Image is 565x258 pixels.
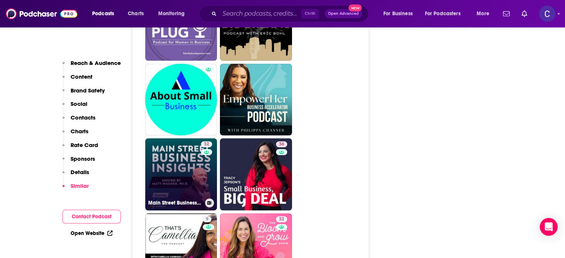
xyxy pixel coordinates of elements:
[123,8,148,20] a: Charts
[383,9,413,19] span: For Business
[6,7,77,21] img: Podchaser - Follow, Share and Rate Podcasts
[158,9,185,19] span: Monitoring
[71,182,89,189] p: Similar
[220,8,301,20] input: Search podcasts, credits, & more...
[71,114,95,121] p: Contacts
[348,4,362,12] span: New
[378,8,422,20] button: open menu
[206,216,208,223] span: 9
[539,6,555,22] img: User Profile
[328,12,359,16] span: Open Advanced
[220,138,292,210] a: 36
[301,9,319,19] span: Ctrl K
[62,210,121,223] button: Contact Podcast
[540,218,558,236] div: Open Intercom Messenger
[71,141,98,148] p: Rate Card
[203,216,211,222] a: 9
[420,8,471,20] button: open menu
[71,169,89,176] p: Details
[276,141,287,147] a: 36
[477,9,489,19] span: More
[204,141,209,148] span: 32
[71,128,88,135] p: Charts
[71,87,105,94] p: Brand Safety
[206,5,376,22] div: Search podcasts, credits, & more...
[62,169,89,182] button: Details
[62,73,92,87] button: Content
[279,141,284,148] span: 36
[71,230,113,236] a: Open Website
[325,9,362,18] button: Open AdvancedNew
[128,9,144,19] span: Charts
[62,141,98,155] button: Rate Card
[71,100,87,107] p: Social
[62,100,87,114] button: Social
[279,216,284,223] span: 32
[71,59,121,66] p: Reach & Audience
[153,8,194,20] button: open menu
[471,8,499,20] button: open menu
[539,6,555,22] span: Logged in as publicityxxtina
[71,73,92,80] p: Content
[539,6,555,22] button: Show profile menu
[62,182,89,196] button: Similar
[148,200,202,206] h3: Main Street Business Insights
[425,9,461,19] span: For Podcasters
[87,8,124,20] button: open menu
[145,138,217,210] a: 32Main Street Business Insights
[62,155,95,169] button: Sponsors
[62,87,105,101] button: Brand Safety
[519,7,530,20] a: Show notifications dropdown
[62,128,88,141] button: Charts
[500,7,513,20] a: Show notifications dropdown
[201,141,212,147] a: 32
[71,155,95,162] p: Sponsors
[92,9,114,19] span: Podcasts
[276,216,287,222] a: 32
[62,114,95,128] button: Contacts
[62,59,121,73] button: Reach & Audience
